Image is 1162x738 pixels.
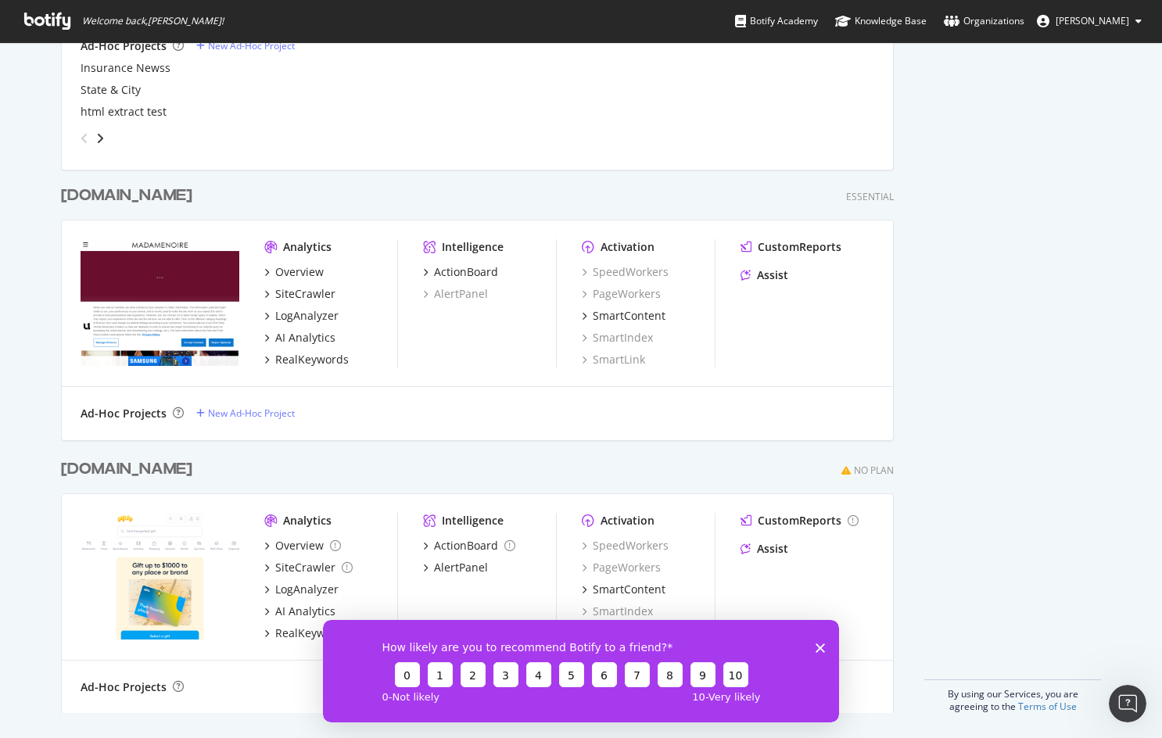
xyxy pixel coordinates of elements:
div: Activation [601,513,655,528]
div: AlertPanel [434,560,488,575]
div: ActionBoard [434,264,498,280]
div: No Plan [854,464,894,477]
a: SpeedWorkers [582,264,669,280]
a: SiteCrawler [264,286,335,302]
span: Zach Chahalis [1056,14,1129,27]
a: New Ad-Hoc Project [196,407,295,420]
div: Assist [757,541,788,557]
a: New Ad-Hoc Project [196,39,295,52]
a: CustomReports [741,513,859,528]
a: AI Analytics [264,604,335,619]
a: AlertPanel [423,560,488,575]
div: Ad-Hoc Projects [81,406,167,421]
a: LogAnalyzer [264,582,339,597]
a: [DOMAIN_NAME] [61,184,199,207]
div: SiteCrawler [275,560,335,575]
div: By using our Services, you are agreeing to the [924,679,1101,713]
div: Organizations [944,13,1024,29]
div: LogAnalyzer [275,582,339,597]
span: Welcome back, [PERSON_NAME] ! [82,15,224,27]
a: Overview [264,538,341,553]
a: SpeedWorkers [582,538,669,553]
a: LogAnalyzer [264,308,339,324]
div: SiteCrawler [275,286,335,302]
a: RealKeywords [264,625,349,641]
a: SmartIndex [582,604,653,619]
a: Assist [741,541,788,557]
div: Knowledge Base [835,13,927,29]
div: Intelligence [442,513,504,528]
div: angle-right [95,131,106,146]
a: html extract test [81,104,167,120]
a: [DOMAIN_NAME] [61,458,199,481]
button: [PERSON_NAME] [1024,9,1154,34]
div: SmartIndex [582,330,653,346]
div: Analytics [283,239,332,255]
a: Overview [264,264,324,280]
a: ActionBoard [423,264,498,280]
a: State & City [81,82,141,98]
a: Insurance Newss [81,60,170,76]
a: PageWorkers [582,560,661,575]
div: CustomReports [758,513,841,528]
div: New Ad-Hoc Project [208,407,295,420]
div: New Ad-Hoc Project [208,39,295,52]
a: AlertPanel [423,286,488,302]
a: SiteCrawler [264,560,353,575]
div: Intelligence [442,239,504,255]
div: Ad-Hoc Projects [81,679,167,695]
iframe: Survey from Botify [323,620,839,722]
img: giftly.com [81,513,239,639]
div: Ad-Hoc Projects [81,38,167,54]
a: SmartContent [582,308,665,324]
div: PageWorkers [582,286,661,302]
div: ActionBoard [434,538,498,553]
div: CustomReports [758,239,841,255]
div: AI Analytics [275,330,335,346]
a: CustomReports [741,239,841,255]
img: www.madamenoire.com [81,239,239,366]
a: AI Analytics [264,330,335,346]
div: [DOMAIN_NAME] [61,184,192,207]
iframe: Intercom live chat [1109,685,1146,722]
div: Overview [275,538,324,553]
div: Analytics [283,513,332,528]
a: Terms of Use [1018,700,1077,713]
div: angle-left [74,126,95,151]
a: RealKeywords [264,352,349,367]
a: SmartLink [582,352,645,367]
a: Assist [741,267,788,283]
div: Overview [275,264,324,280]
div: SmartContent [593,308,665,324]
div: LogAnalyzer [275,308,339,324]
div: RealKeywords [275,352,349,367]
div: Assist [757,267,788,283]
a: ActionBoard [423,538,515,553]
a: SmartContent [582,582,665,597]
div: Activation [601,239,655,255]
div: SmartContent [593,582,665,597]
